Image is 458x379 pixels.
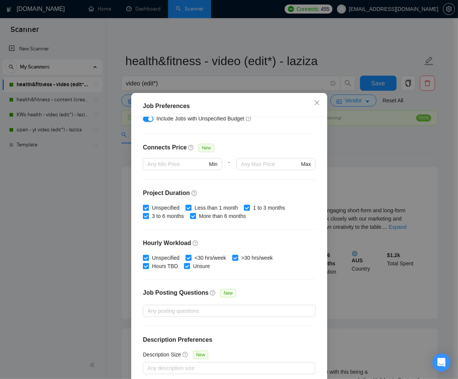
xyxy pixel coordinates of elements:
span: question-circle [245,115,251,121]
span: <30 hrs/week [191,254,229,262]
span: More than 6 months [196,212,249,220]
h4: Job Posting Questions [143,288,208,297]
span: Unspecified [149,204,182,212]
div: - [222,158,236,179]
span: question-circle [191,190,197,196]
span: Include Jobs with Unspecified Budget [156,116,244,122]
h4: Project Duration [143,189,316,198]
input: Any Min Price [147,160,207,168]
input: Any Max Price [241,160,299,168]
span: close [314,100,320,106]
span: Unspecified [149,254,182,262]
span: question-circle [193,240,199,246]
button: Close [307,93,327,113]
div: Job Preferences [143,102,316,111]
span: New [199,144,214,152]
h4: Description Preferences [143,335,316,344]
span: 3 to 6 months [149,212,187,220]
h4: Connects Price [143,143,187,152]
span: New [221,289,236,297]
span: question-circle [210,289,216,295]
span: Min [209,160,218,168]
h4: Hourly Workload [143,239,316,248]
div: Open Intercom Messenger [432,353,450,371]
span: Max [301,160,311,168]
span: Less than 1 month [191,204,241,212]
h5: Description Size [143,350,181,359]
span: Unsure [190,262,213,270]
span: >30 hrs/week [238,254,276,262]
span: New [193,351,208,359]
span: question-circle [182,351,188,357]
span: Hours TBD [149,262,181,270]
span: 1 to 3 months [250,204,288,212]
span: question-circle [188,144,194,150]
